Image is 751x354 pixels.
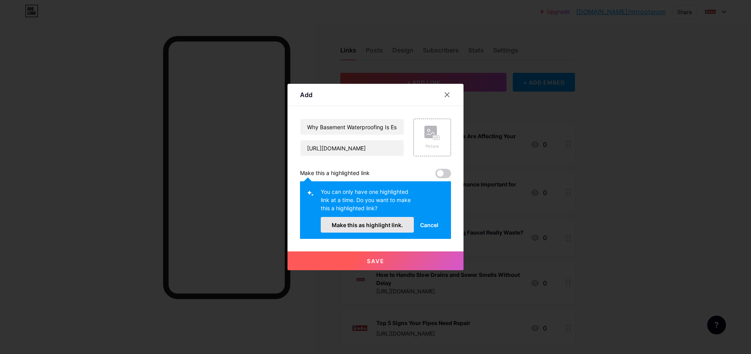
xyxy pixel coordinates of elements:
[424,143,440,149] div: Picture
[414,217,445,233] button: Cancel
[300,119,404,135] input: Title
[321,188,414,217] div: You can only have one highlighted link at a time. Do you want to make this a highlighted link?
[321,217,414,233] button: Make this as highlight link.
[420,221,438,229] span: Cancel
[300,90,313,99] div: Add
[287,251,464,270] button: Save
[300,140,404,156] input: URL
[332,222,403,228] span: Make this as highlight link.
[300,169,370,178] div: Make this a highlighted link
[367,258,384,264] span: Save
